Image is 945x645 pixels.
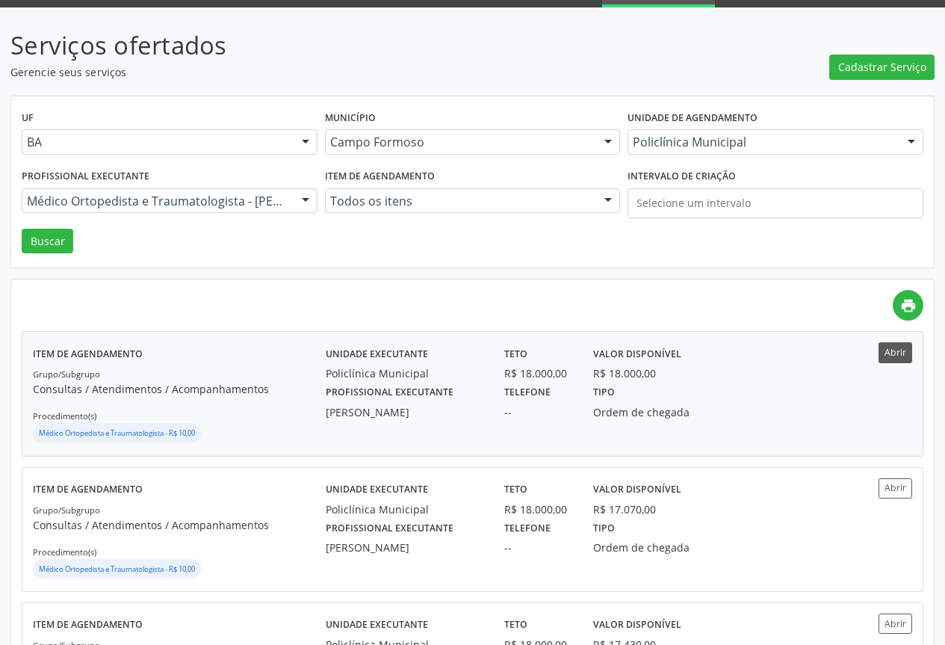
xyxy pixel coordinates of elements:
[628,165,736,188] label: Intervalo de criação
[593,404,706,420] div: Ordem de chegada
[593,342,681,365] label: Valor disponível
[325,107,376,130] label: Município
[628,188,923,218] input: Selecione um intervalo
[33,381,326,397] p: Consultas / Atendimentos / Acompanhamentos
[326,478,428,502] label: Unidade executante
[504,502,572,517] div: R$ 18.000,00
[10,64,657,80] p: Gerencie seus serviços
[504,381,551,404] label: Telefone
[27,194,287,209] span: Médico Ortopedista e Traumatologista - [PERSON_NAME]
[879,478,912,499] button: Abrir
[593,365,656,381] div: R$ 18.000,00
[326,381,453,404] label: Profissional executante
[22,165,149,188] label: Profissional executante
[39,428,195,438] small: Médico Ortopedista e Traumatologista - R$ 10,00
[593,478,681,502] label: Valor disponível
[628,107,757,130] label: Unidade de agendamento
[33,546,96,558] small: Procedimento(s)
[879,342,912,362] button: Abrir
[33,478,143,502] label: Item de agendamento
[504,517,551,540] label: Telefone
[326,365,483,381] div: Policlínica Municipal
[893,290,923,321] a: print
[504,342,527,365] label: Teto
[900,297,917,314] i: print
[326,342,428,365] label: Unidade executante
[326,404,483,420] div: [PERSON_NAME]
[504,365,572,381] div: R$ 18.000,00
[22,107,34,130] label: UF
[326,517,453,540] label: Profissional executante
[22,229,73,254] button: Buscar
[593,540,706,555] div: Ordem de chegada
[829,55,935,80] button: Cadastrar Serviço
[33,614,143,637] label: Item de agendamento
[504,404,572,420] div: --
[593,381,615,404] label: Tipo
[33,368,100,380] small: Grupo/Subgrupo
[326,614,428,637] label: Unidade executante
[10,27,657,64] p: Serviços ofertados
[326,540,483,555] div: [PERSON_NAME]
[39,564,195,574] small: Médico Ortopedista e Traumatologista - R$ 10,00
[330,135,590,149] span: Campo Formoso
[593,614,681,637] label: Valor disponível
[33,342,143,365] label: Item de agendamento
[879,614,912,634] button: Abrir
[504,614,527,637] label: Teto
[33,504,100,516] small: Grupo/Subgrupo
[27,135,287,149] span: BA
[326,502,483,517] div: Policlínica Municipal
[33,410,96,422] small: Procedimento(s)
[504,540,572,555] div: --
[593,517,615,540] label: Tipo
[838,59,926,75] span: Cadastrar Serviço
[33,517,326,533] p: Consultas / Atendimentos / Acompanhamentos
[330,194,590,209] span: Todos os itens
[633,135,893,149] span: Policlínica Municipal
[325,165,435,188] label: Item de agendamento
[593,502,656,517] div: R$ 17.070,00
[504,478,527,502] label: Teto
